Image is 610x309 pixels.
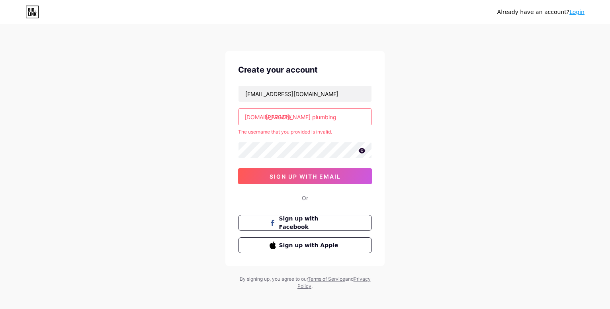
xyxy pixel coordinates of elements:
[238,64,372,76] div: Create your account
[238,215,372,231] button: Sign up with Facebook
[238,237,372,253] button: Sign up with Apple
[497,8,585,16] div: Already have an account?
[270,173,341,180] span: sign up with email
[244,113,291,121] div: [DOMAIN_NAME]/
[279,215,341,231] span: Sign up with Facebook
[239,86,371,102] input: Email
[569,9,585,15] a: Login
[238,168,372,184] button: sign up with email
[308,276,345,282] a: Terms of Service
[302,194,308,202] div: Or
[238,128,372,136] div: The username that you provided is invalid.
[279,241,341,250] span: Sign up with Apple
[237,276,373,290] div: By signing up, you agree to our and .
[239,109,371,125] input: username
